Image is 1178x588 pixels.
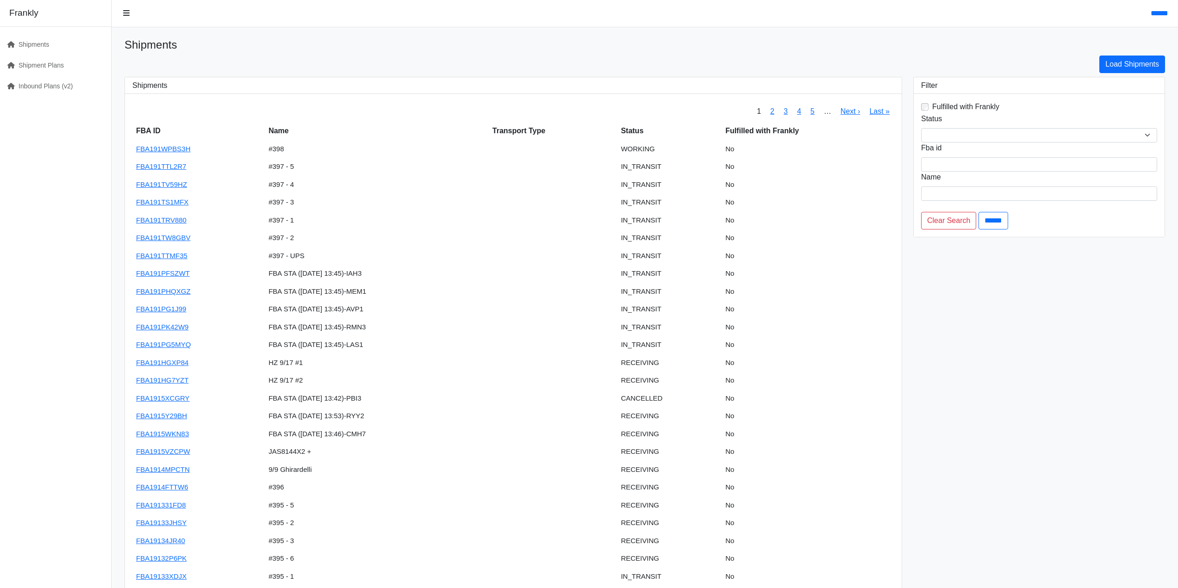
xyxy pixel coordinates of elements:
a: FBA191TTMF35 [136,252,187,260]
td: No [722,158,894,176]
td: No [722,496,894,514]
a: FBA1915WKN83 [136,430,189,438]
th: Transport Type [489,122,617,140]
td: No [722,514,894,532]
td: RECEIVING [617,461,722,479]
td: #397 - UPS [265,247,489,265]
td: No [722,193,894,211]
td: IN_TRANSIT [617,211,722,229]
td: No [722,407,894,425]
td: No [722,140,894,158]
th: Name [265,122,489,140]
a: FBA191PFSZWT [136,269,190,277]
td: #396 [265,478,489,496]
td: No [722,371,894,390]
td: FBA STA ([DATE] 13:45)-RMN3 [265,318,489,336]
td: IN_TRANSIT [617,283,722,301]
a: 3 [784,107,788,115]
td: No [722,354,894,372]
a: FBA1915XCGRY [136,394,190,402]
td: #397 - 1 [265,211,489,229]
a: FBA191WPBS3H [136,145,191,153]
td: IN_TRANSIT [617,247,722,265]
td: RECEIVING [617,425,722,443]
td: No [722,318,894,336]
td: FBA STA ([DATE] 13:53)-RYY2 [265,407,489,425]
a: FBA191TRV880 [136,216,187,224]
td: No [722,425,894,443]
td: #397 - 3 [265,193,489,211]
a: 2 [770,107,774,115]
a: Clear Search [921,212,976,229]
a: FBA191HG7YZT [136,376,188,384]
td: No [722,532,894,550]
td: RECEIVING [617,514,722,532]
td: RECEIVING [617,496,722,514]
td: #397 - 5 [265,158,489,176]
a: FBA19133XDJX [136,572,187,580]
td: No [722,211,894,229]
td: FBA STA ([DATE] 13:45)-AVP1 [265,300,489,318]
a: FBA191HGXP84 [136,359,188,366]
span: … [819,101,836,122]
td: JAS8144X2 + [265,443,489,461]
td: IN_TRANSIT [617,300,722,318]
h3: Shipments [132,81,894,90]
td: FBA STA ([DATE] 13:45)-IAH3 [265,265,489,283]
h1: Shipments [125,38,1165,52]
a: 5 [810,107,815,115]
td: RECEIVING [617,407,722,425]
h3: Filter [921,81,1157,90]
nav: pager [752,101,894,122]
td: No [722,336,894,354]
td: IN_TRANSIT [617,568,722,586]
a: FBA191TS1MFX [136,198,188,206]
td: No [722,247,894,265]
td: #395 - 1 [265,568,489,586]
label: Name [921,172,941,183]
td: IN_TRANSIT [617,193,722,211]
td: FBA STA ([DATE] 13:42)-PBI3 [265,390,489,408]
td: No [722,550,894,568]
td: No [722,283,894,301]
label: Status [921,113,942,124]
td: 9/9 Ghirardelli [265,461,489,479]
a: FBA191PHQXGZ [136,287,191,295]
td: No [722,478,894,496]
td: #395 - 5 [265,496,489,514]
a: FBA191TV59HZ [136,180,187,188]
label: Fulfilled with Frankly [932,101,999,112]
td: IN_TRANSIT [617,336,722,354]
a: 4 [797,107,801,115]
td: RECEIVING [617,371,722,390]
td: FBA STA ([DATE] 13:45)-LAS1 [265,336,489,354]
a: FBA19133JHSY [136,519,187,526]
span: 1 [752,101,766,122]
a: FBA191TW8GBV [136,234,191,241]
td: FBA STA ([DATE] 13:45)-MEM1 [265,283,489,301]
td: No [722,390,894,408]
td: #395 - 3 [265,532,489,550]
td: RECEIVING [617,532,722,550]
th: Fulfilled with Frankly [722,122,894,140]
td: No [722,176,894,194]
td: FBA STA ([DATE] 13:46)-CMH7 [265,425,489,443]
a: FBA1915Y29BH [136,412,187,420]
a: FBA191TTL2R7 [136,162,186,170]
a: FBA1914MPCTN [136,465,190,473]
td: RECEIVING [617,354,722,372]
td: IN_TRANSIT [617,158,722,176]
a: Last » [869,107,890,115]
td: CANCELLED [617,390,722,408]
a: FBA191PK42W9 [136,323,188,331]
a: FBA19132P6PK [136,554,187,562]
td: WORKING [617,140,722,158]
td: HZ 9/17 #1 [265,354,489,372]
a: FBA1915VZCPW [136,447,190,455]
td: No [722,265,894,283]
td: No [722,443,894,461]
td: RECEIVING [617,443,722,461]
td: No [722,568,894,586]
td: RECEIVING [617,550,722,568]
td: No [722,300,894,318]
